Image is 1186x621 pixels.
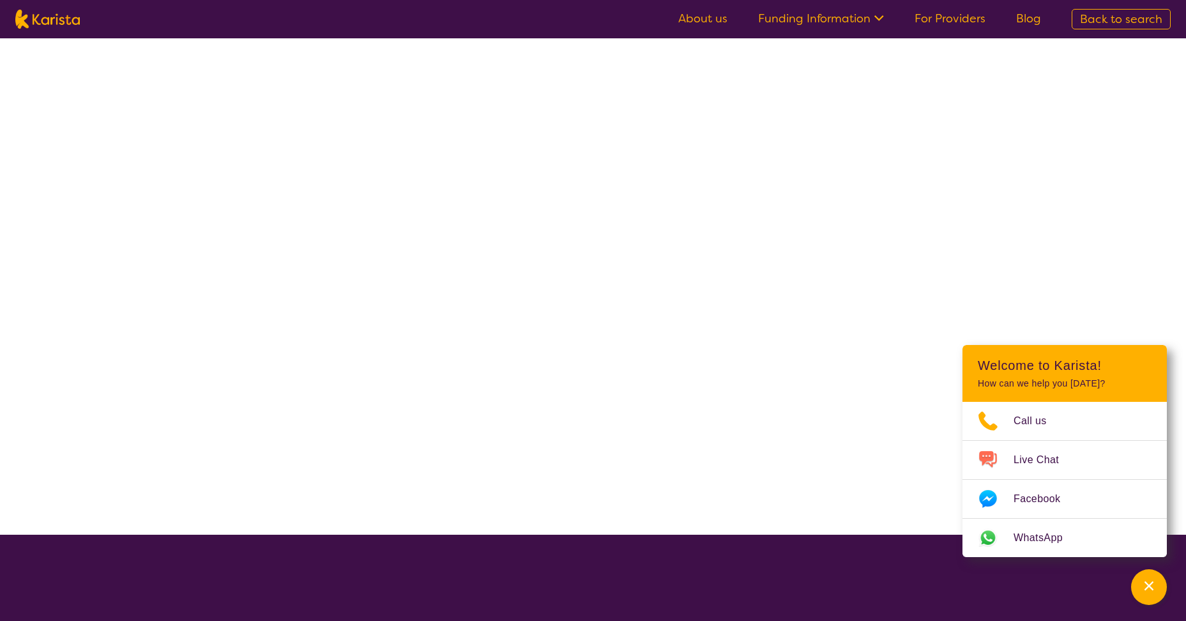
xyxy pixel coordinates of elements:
p: How can we help you [DATE]? [978,378,1152,389]
a: Funding Information [758,11,884,26]
img: Karista logo [15,10,80,29]
a: Back to search [1072,9,1171,29]
a: Web link opens in a new tab. [962,519,1167,557]
span: WhatsApp [1014,528,1078,548]
a: Blog [1016,11,1041,26]
ul: Choose channel [962,402,1167,557]
span: Live Chat [1014,450,1074,470]
span: Back to search [1080,11,1162,27]
a: About us [678,11,727,26]
button: Channel Menu [1131,569,1167,605]
h2: Welcome to Karista! [978,358,1152,373]
a: For Providers [915,11,985,26]
span: Facebook [1014,489,1076,509]
div: Channel Menu [962,345,1167,557]
span: Call us [1014,411,1062,431]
